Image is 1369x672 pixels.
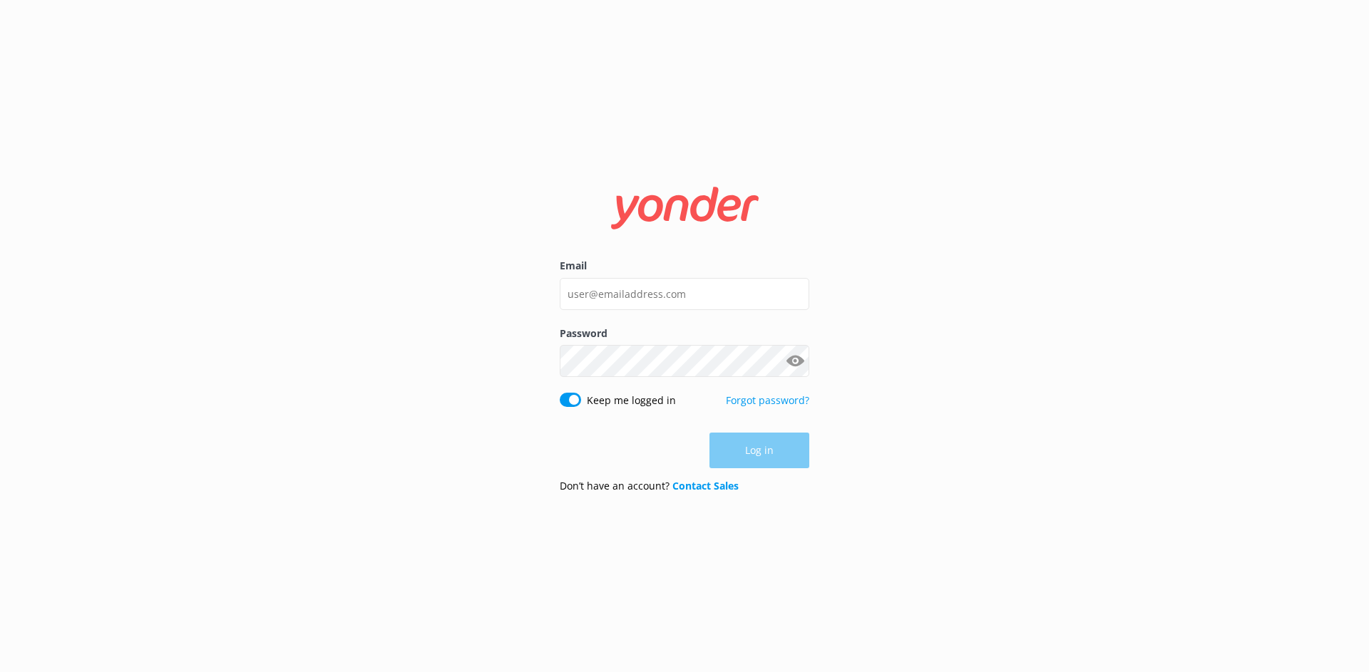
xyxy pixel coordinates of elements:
[726,393,809,407] a: Forgot password?
[560,326,809,341] label: Password
[560,258,809,274] label: Email
[781,347,809,376] button: Show password
[587,393,676,408] label: Keep me logged in
[560,278,809,310] input: user@emailaddress.com
[560,478,739,494] p: Don’t have an account?
[672,479,739,492] a: Contact Sales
